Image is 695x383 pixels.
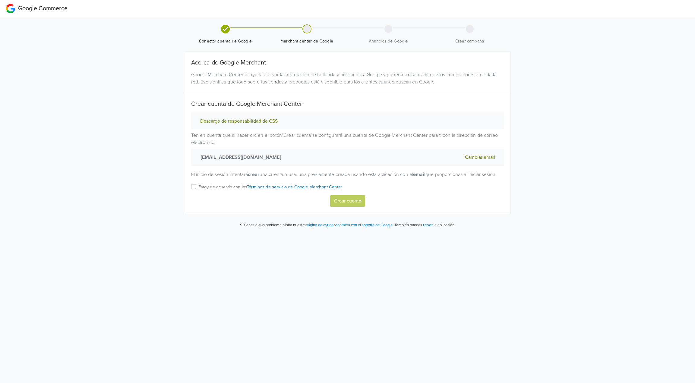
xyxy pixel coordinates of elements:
p: También puedes la aplicación. [393,221,455,228]
span: merchant center de Google [269,38,345,44]
button: Cambiar email [463,153,497,161]
h5: Acerca de Google Merchant [191,59,504,66]
h5: Crear cuenta de Google Merchant Center [191,100,504,108]
span: Conectar cuenta de Google [187,38,264,44]
button: Descargo de responsabilidad de CSS [198,118,280,124]
strong: email [413,171,425,177]
a: contacta con el soporte de Google [336,223,393,228]
p: Si tienes algún problema, visita nuestra o . [240,222,393,228]
p: El inicio de sesión intentará una cuenta o usar una previamente creada usando esta aplicación con... [191,171,504,178]
a: Términos de servicio de Google Merchant Center [247,184,342,190]
span: Google Commerce [18,5,68,12]
div: Google Merchant Center te ayuda a llevar la información de tu tienda y productos a Google y poner... [187,71,509,86]
strong: crear [248,171,260,177]
button: reset [423,221,433,228]
p: Estoy de acuerdo con los [198,184,343,190]
a: página de ayuda [306,223,333,228]
strong: [EMAIL_ADDRESS][DOMAIN_NAME] [198,154,281,161]
p: Ten en cuenta que al hacer clic en el botón " Crear cuenta " se configurará una cuenta de Google ... [191,132,504,166]
span: Anuncios de Google [350,38,427,44]
span: Crear campaña [431,38,508,44]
